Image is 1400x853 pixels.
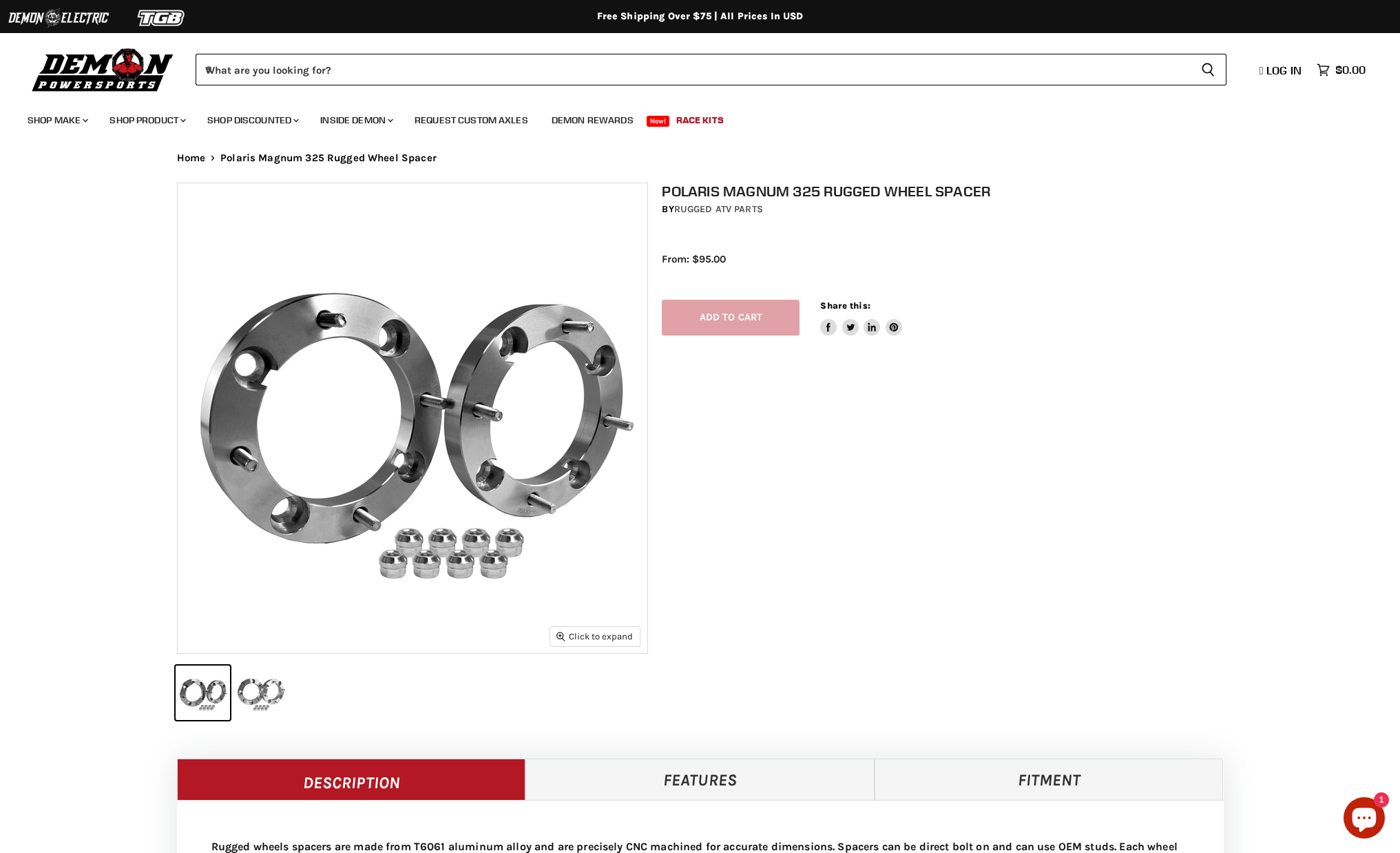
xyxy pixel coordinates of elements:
aside: Share this: [820,300,902,336]
span: Polaris Magnum 325 Rugged Wheel Spacer [220,152,437,164]
span: Share this: [820,300,870,311]
div: by [662,202,1237,217]
a: $0.00 [1310,60,1372,80]
inbox-online-store-chat: Shopify online store chat [1339,797,1389,842]
form: Product [196,54,1226,85]
h1: Polaris Magnum 325 Rugged Wheel Spacer [662,183,1237,200]
span: $0.00 [1335,63,1366,76]
a: Inside Demon [310,106,401,134]
a: Shop Product [99,106,194,134]
img: Polaris Magnum 325 Rugged Wheel Spacer [178,183,647,653]
img: Demon Electric Logo 2 [7,5,110,31]
img: Demon Powersports [28,45,178,94]
a: Description [177,759,526,800]
img: TGB Logo 2 [110,5,213,31]
a: Home [177,152,206,164]
a: Shop Discounted [197,106,307,134]
a: Request Custom Axles [404,106,539,134]
a: Fitment [875,759,1224,800]
div: Free Shipping Over $75 | All Prices In USD [149,10,1251,23]
a: Shop Make [17,106,96,134]
a: Features [525,759,875,800]
span: Log in [1266,63,1302,77]
button: Polaris Magnum 325 Rugged Wheel Spacer thumbnail [234,666,289,720]
a: Log in [1253,64,1310,76]
a: Rugged ATV Parts [674,203,763,215]
button: Click to expand [550,627,640,646]
nav: Breadcrumbs [149,152,1251,164]
span: Click to expand [556,631,633,641]
button: Search [1190,54,1226,85]
a: Race Kits [666,106,734,134]
span: From: $95.00 [662,253,726,265]
a: Demon Rewards [541,106,644,134]
span: New! [647,116,670,127]
ul: Main menu [17,101,1362,134]
input: When autocomplete results are available use up and down arrows to review and enter to select [196,54,1190,85]
button: Polaris Magnum 325 Rugged Wheel Spacer thumbnail [176,666,230,720]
